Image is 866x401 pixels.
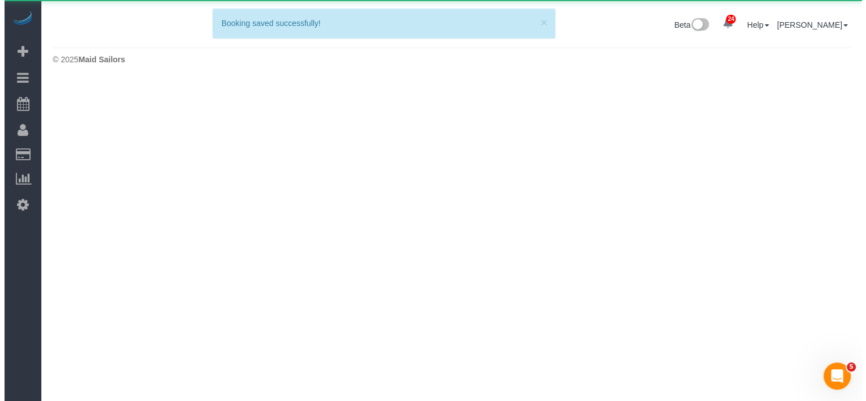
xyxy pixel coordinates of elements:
span: 24 [721,15,731,24]
iframe: Intercom live chat [819,362,846,390]
a: 24 [712,11,735,36]
a: Help [742,20,765,29]
button: × [536,16,543,28]
a: [PERSON_NAME] [772,20,843,29]
img: Automaid Logo [7,11,29,27]
img: New interface [686,18,704,33]
div: Booking saved successfully! [217,18,542,29]
span: 5 [842,362,851,372]
div: © 2025 [48,54,846,65]
strong: Maid Sailors [74,55,120,64]
a: Beta [670,20,705,29]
